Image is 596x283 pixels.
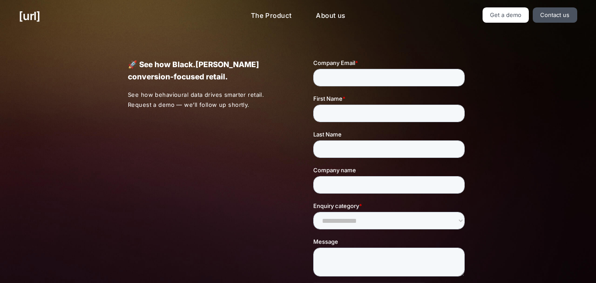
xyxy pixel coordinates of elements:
[128,58,283,83] p: 🚀 See how Black.[PERSON_NAME] conversion-focused retail.
[483,7,529,23] a: Get a demo
[19,7,40,24] a: [URL]
[533,7,577,23] a: Contact us
[309,7,352,24] a: About us
[128,90,283,110] p: See how behavioural data drives smarter retail. Request a demo — we’ll follow up shortly.
[244,7,299,24] a: The Product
